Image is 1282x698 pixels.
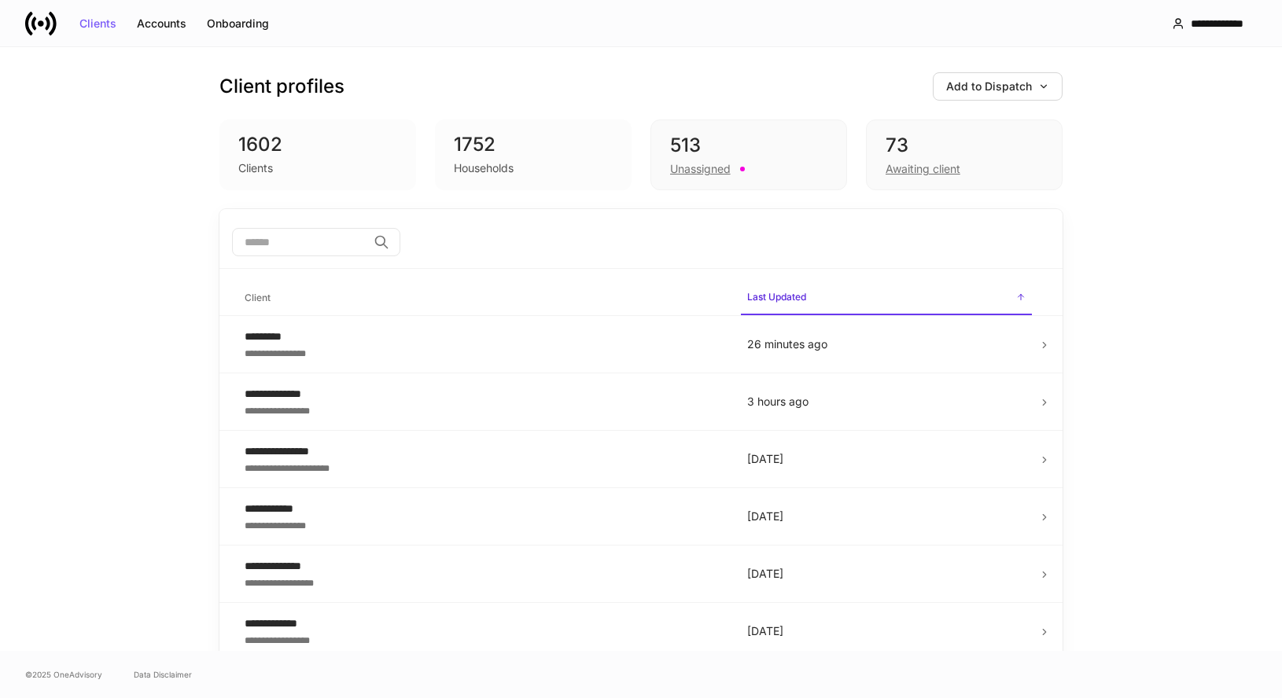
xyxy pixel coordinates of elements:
div: 513Unassigned [650,119,847,190]
div: Clients [238,160,273,176]
h3: Client profiles [219,74,344,99]
div: Households [454,160,514,176]
button: Onboarding [197,11,279,36]
div: Accounts [137,18,186,29]
p: [DATE] [747,566,1026,582]
button: Add to Dispatch [933,72,1063,101]
button: Accounts [127,11,197,36]
div: Awaiting client [886,161,960,177]
div: Onboarding [207,18,269,29]
h6: Last Updated [747,289,806,304]
p: [DATE] [747,623,1026,639]
div: 513 [670,133,827,158]
div: 73 [886,133,1043,158]
span: Client [238,282,728,314]
span: Last Updated [741,281,1032,315]
p: [DATE] [747,451,1026,467]
div: Add to Dispatch [946,81,1049,92]
div: 1752 [454,132,613,157]
div: Unassigned [670,161,731,177]
div: Clients [79,18,116,29]
button: Clients [69,11,127,36]
a: Data Disclaimer [134,668,192,681]
span: © 2025 OneAdvisory [25,668,102,681]
p: 3 hours ago [747,394,1026,410]
div: 73Awaiting client [866,119,1063,190]
h6: Client [245,290,271,305]
div: 1602 [238,132,397,157]
p: [DATE] [747,509,1026,524]
p: 26 minutes ago [747,336,1026,352]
